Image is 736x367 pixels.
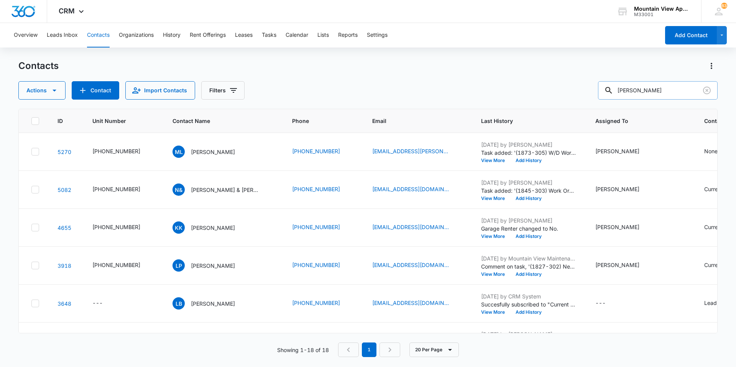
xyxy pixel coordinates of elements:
[172,297,249,310] div: Contact Name - Lindsey Broen - Select to Edit Field
[292,223,354,232] div: Phone - (719) 650-6419 - Select to Edit Field
[292,185,340,193] a: [PHONE_NUMBER]
[292,117,343,125] span: Phone
[481,300,577,308] p: Succesfully subscribed to "Current Residents ".
[372,147,463,156] div: Email - maddie.lindauer@gmail.com - Select to Edit Field
[201,81,245,100] button: Filters
[595,185,653,194] div: Assigned To - Kaitlyn Mendoza - Select to Edit Field
[481,262,577,270] p: Comment on task, '(1827-302) New Move-In ' "Bin replaced and air filters box removed. No further ...
[92,147,140,155] div: [PHONE_NUMBER]
[172,259,249,272] div: Contact Name - Lindsey Parks - Select to Edit Field
[119,23,154,48] button: Organizations
[595,223,639,231] div: [PERSON_NAME]
[58,187,71,193] a: Navigate to contact details page for Nathan & Lindsay (Morgan) Peroutka
[59,7,75,15] span: CRM
[721,3,727,9] div: notifications count
[18,81,66,100] button: Actions
[172,117,263,125] span: Contact Name
[634,12,690,17] div: account id
[262,23,276,48] button: Tasks
[92,261,154,270] div: Unit Number - 545-1827-302 - Select to Edit Field
[92,185,154,194] div: Unit Number - 545-1845-303 - Select to Edit Field
[92,299,117,308] div: Unit Number - - Select to Edit Field
[362,342,376,357] em: 1
[292,299,354,308] div: Phone - (402) 679-6358 - Select to Edit Field
[665,26,717,44] button: Add Contact
[372,147,449,155] a: [EMAIL_ADDRESS][PERSON_NAME][DOMAIN_NAME]
[481,234,510,239] button: View More
[704,147,731,156] div: Contact Type - None - Select to Edit Field
[92,185,140,193] div: [PHONE_NUMBER]
[372,185,463,194] div: Email - nbigus@gmail.com - Select to Edit Field
[58,262,71,269] a: Navigate to contact details page for Lindsey Parks
[481,254,577,262] p: [DATE] by Mountain View Maintenance
[92,147,154,156] div: Unit Number - 545-1873-305 - Select to Edit Field
[14,23,38,48] button: Overview
[191,262,235,270] p: [PERSON_NAME]
[172,297,185,310] span: LB
[372,223,449,231] a: [EMAIL_ADDRESS][DOMAIN_NAME]
[191,224,235,232] p: [PERSON_NAME]
[191,300,235,308] p: [PERSON_NAME]
[292,185,354,194] div: Phone - (515) 686-1549 - Select to Edit Field
[292,261,340,269] a: [PHONE_NUMBER]
[372,261,449,269] a: [EMAIL_ADDRESS][DOMAIN_NAME]
[598,81,718,100] input: Search Contacts
[595,185,639,193] div: [PERSON_NAME]
[595,223,653,232] div: Assigned To - Roselyn Urrutia - Select to Edit Field
[481,158,510,163] button: View More
[87,23,110,48] button: Contacts
[481,196,510,201] button: View More
[172,221,185,234] span: KK
[510,310,547,315] button: Add History
[58,149,71,155] a: Navigate to contact details page for Madeline Lindauer
[172,146,249,158] div: Contact Name - Madeline Lindauer - Select to Edit Field
[595,147,639,155] div: [PERSON_NAME]
[481,272,510,277] button: View More
[172,221,249,234] div: Contact Name - Kitsey K. Norris - Select to Edit Field
[481,149,577,157] p: Task added: '(1873-305) W/D Work Order '
[163,23,181,48] button: History
[705,60,718,72] button: Actions
[510,196,547,201] button: Add History
[704,147,718,155] div: None
[292,261,354,270] div: Phone - (214) 715-0687 - Select to Edit Field
[191,186,260,194] p: [PERSON_NAME] & [PERSON_NAME] ([PERSON_NAME]) [PERSON_NAME]
[409,342,459,357] button: 20 Per Page
[47,23,78,48] button: Leads Inbox
[704,299,731,308] div: Contact Type - Lead - Select to Edit Field
[595,261,639,269] div: [PERSON_NAME]
[481,310,510,315] button: View More
[277,346,329,354] p: Showing 1-18 of 18
[481,216,577,224] p: [DATE] by [PERSON_NAME]
[72,81,119,100] button: Add Contact
[481,330,577,338] p: [DATE] by [PERSON_NAME]
[172,146,185,158] span: ML
[317,23,329,48] button: Lists
[510,234,547,239] button: Add History
[721,3,727,9] span: 63
[634,6,690,12] div: account name
[481,179,577,187] p: [DATE] by [PERSON_NAME]
[190,23,226,48] button: Rent Offerings
[510,272,547,277] button: Add History
[191,148,235,156] p: [PERSON_NAME]
[338,342,400,357] nav: Pagination
[595,299,606,308] div: ---
[595,299,619,308] div: Assigned To - - Select to Edit Field
[372,185,449,193] a: [EMAIL_ADDRESS][DOMAIN_NAME]
[92,223,140,231] div: [PHONE_NUMBER]
[372,117,452,125] span: Email
[481,117,566,125] span: Last History
[292,223,340,231] a: [PHONE_NUMBER]
[481,141,577,149] p: [DATE] by [PERSON_NAME]
[367,23,388,48] button: Settings
[235,23,253,48] button: Leases
[92,299,103,308] div: ---
[338,23,358,48] button: Reports
[58,117,63,125] span: ID
[92,117,154,125] span: Unit Number
[58,224,71,231] a: Navigate to contact details page for Kitsey K. Norris
[701,84,713,97] button: Clear
[704,299,717,307] div: Lead
[372,223,463,232] div: Email - kitseykay1@hotmail.com - Select to Edit Field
